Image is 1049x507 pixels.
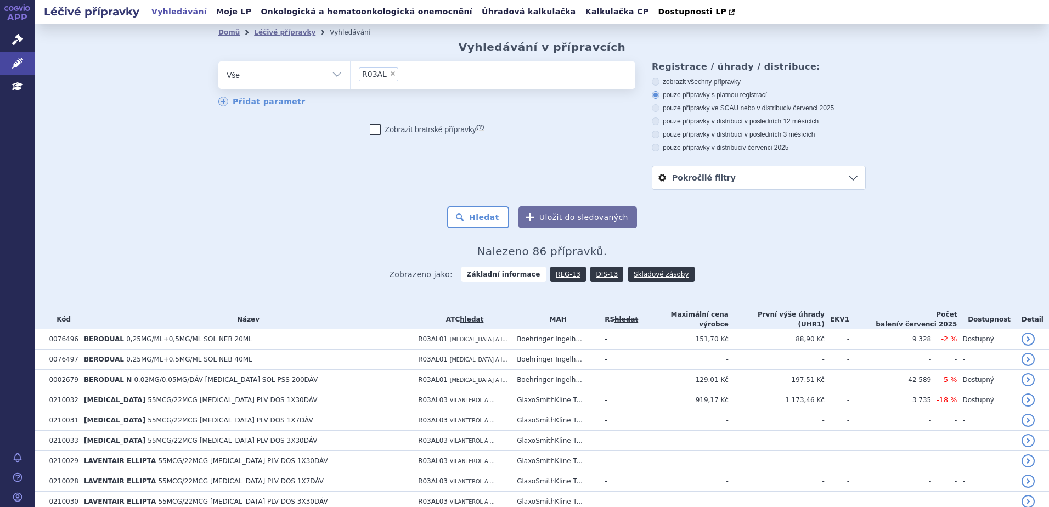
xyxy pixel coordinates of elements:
[159,498,328,505] span: 55MCG/22MCG [MEDICAL_DATA] PLV DOS 3X30DÁV
[148,396,317,404] span: 55MCG/22MCG [MEDICAL_DATA] PLV DOS 1X30DÁV
[788,104,834,112] span: v červenci 2025
[849,329,931,350] td: 9 328
[84,356,124,363] span: BERODUAL
[599,390,638,410] td: -
[413,309,511,329] th: ATC
[78,309,413,329] th: Název
[825,350,849,370] td: -
[1022,475,1035,488] a: detail
[825,451,849,471] td: -
[957,431,1016,451] td: -
[418,498,448,505] span: R03AL03
[450,499,495,505] span: VILANTEROL A ...
[655,4,741,20] a: Dostupnosti LP
[418,376,448,384] span: R03AL01
[599,451,638,471] td: -
[43,309,78,329] th: Kód
[511,350,599,370] td: Boehringer Ingelh...
[511,431,599,451] td: GlaxoSmithKline T...
[84,416,145,424] span: [MEDICAL_DATA]
[599,309,638,329] th: RS
[148,437,317,444] span: 55MCG/22MCG [MEDICAL_DATA] PLV DOS 3X30DÁV
[729,451,825,471] td: -
[43,370,78,390] td: 0002679
[159,477,324,485] span: 55MCG/22MCG [MEDICAL_DATA] PLV DOS 1X7DÁV
[599,370,638,390] td: -
[957,329,1016,350] td: Dostupný
[84,498,156,505] span: LAVENTAIR ELLIPTA
[849,309,957,329] th: Počet balení
[931,431,957,451] td: -
[450,377,507,383] span: [MEDICAL_DATA] A I...
[638,329,729,350] td: 151,70 Kč
[43,410,78,431] td: 0210031
[957,370,1016,390] td: Dostupný
[614,316,638,323] del: hledat
[370,124,484,135] label: Zobrazit bratrské přípravky
[729,431,825,451] td: -
[511,410,599,431] td: GlaxoSmithKline T...
[899,320,957,328] span: v červenci 2025
[582,4,652,19] a: Kalkulačka CP
[957,451,1016,471] td: -
[450,438,495,444] span: VILANTEROL A ...
[450,357,507,363] span: [MEDICAL_DATA] A I...
[418,437,448,444] span: R03AL03
[418,396,448,404] span: R03AL03
[1022,353,1035,366] a: detail
[476,123,484,131] abbr: (?)
[599,471,638,492] td: -
[652,143,866,152] label: pouze přípravky v distribuci
[84,477,156,485] span: LAVENTAIR ELLIPTA
[43,329,78,350] td: 0076496
[511,390,599,410] td: GlaxoSmithKline T...
[825,329,849,350] td: -
[849,471,931,492] td: -
[330,24,385,41] li: Vyhledávání
[459,41,626,54] h2: Vyhledávání v přípravcích
[218,29,240,36] a: Domů
[849,390,931,410] td: 3 735
[148,416,313,424] span: 55MCG/22MCG [MEDICAL_DATA] PLV DOS 1X7DÁV
[84,396,145,404] span: [MEDICAL_DATA]
[511,309,599,329] th: MAH
[511,329,599,350] td: Boehringer Ingelh...
[652,130,866,139] label: pouze přípravky v distribuci v posledních 3 měsících
[590,267,623,282] a: DIS-13
[849,431,931,451] td: -
[652,104,866,112] label: pouze přípravky ve SCAU nebo v distribuci
[957,350,1016,370] td: -
[450,418,495,424] span: VILANTEROL A ...
[43,451,78,471] td: 0210029
[477,245,607,258] span: Nalezeno 86 přípravků.
[825,410,849,431] td: -
[134,376,318,384] span: 0,02MG/0,05MG/DÁV [MEDICAL_DATA] SOL PSS 200DÁV
[1022,373,1035,386] a: detail
[599,431,638,451] td: -
[825,471,849,492] td: -
[729,370,825,390] td: 197,51 Kč
[1016,309,1049,329] th: Detail
[638,451,729,471] td: -
[389,267,453,282] span: Zobrazeno jako:
[729,390,825,410] td: 1 173,46 Kč
[213,4,255,19] a: Moje LP
[729,329,825,350] td: 88,90 Kč
[658,7,726,16] span: Dostupnosti LP
[931,471,957,492] td: -
[652,61,866,72] h3: Registrace / úhrady / distribuce:
[43,471,78,492] td: 0210028
[638,471,729,492] td: -
[957,471,1016,492] td: -
[957,309,1016,329] th: Dostupnost
[418,457,448,465] span: R03AL03
[418,356,448,363] span: R03AL01
[218,97,306,106] a: Přidat parametr
[447,206,509,228] button: Hledat
[450,458,495,464] span: VILANTEROL A ...
[126,335,252,343] span: 0,25MG/ML+0,5MG/ML SOL NEB 20ML
[418,416,448,424] span: R03AL03
[729,410,825,431] td: -
[84,335,124,343] span: BERODUAL
[638,410,729,431] td: -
